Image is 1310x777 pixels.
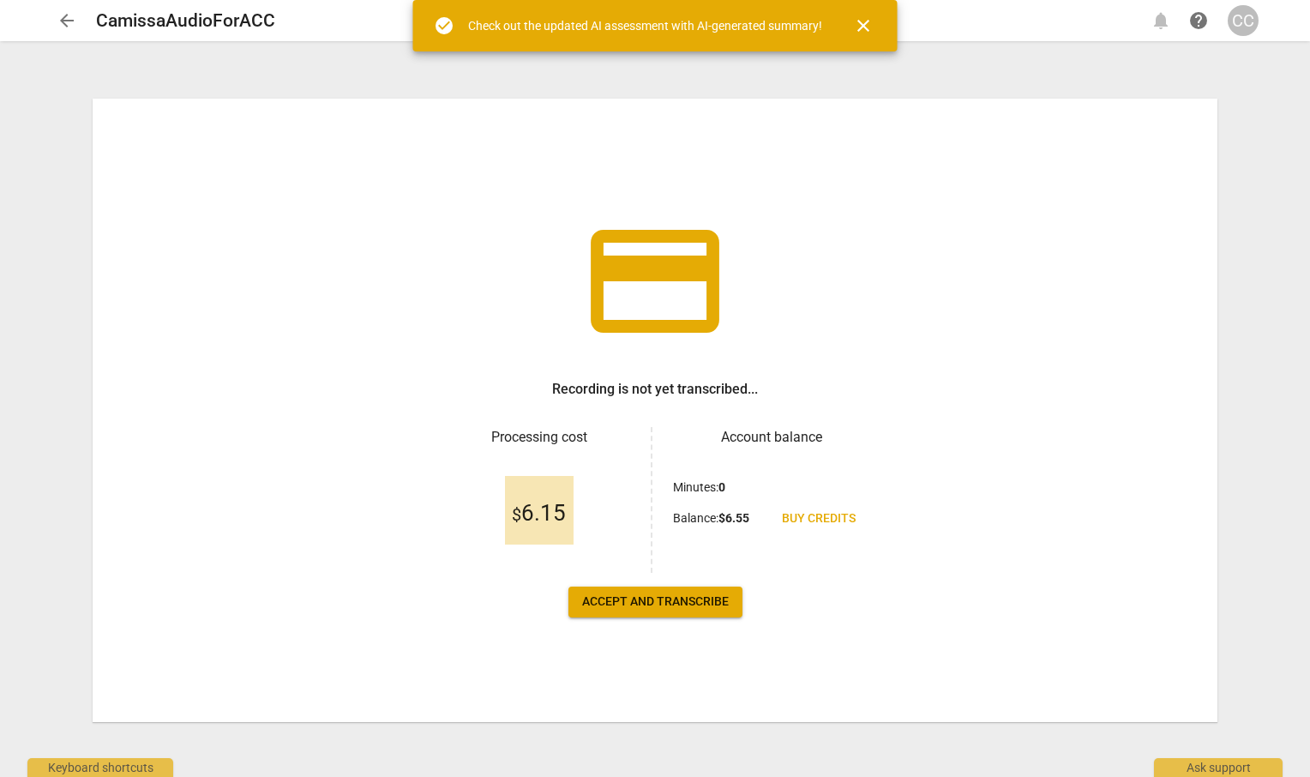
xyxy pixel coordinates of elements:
div: Ask support [1154,758,1283,777]
button: Close [843,5,884,46]
h3: Processing cost [441,427,637,448]
p: Balance : [673,509,749,527]
h3: Account balance [673,427,869,448]
span: Accept and transcribe [582,593,729,611]
button: Accept and transcribe [568,587,742,617]
span: credit_card [578,204,732,358]
p: Minutes : [673,479,725,497]
span: Buy credits [782,510,856,527]
b: 0 [718,480,725,494]
span: help [1188,10,1209,31]
span: 6.15 [512,501,566,527]
h2: CamissaAudioForACC [96,10,275,32]
span: close [853,15,874,36]
div: Check out the updated AI assessment with AI-generated summary! [468,17,822,35]
span: arrow_back [57,10,77,31]
span: check_circle [434,15,454,36]
div: Keyboard shortcuts [27,758,173,777]
button: CC [1228,5,1259,36]
a: Help [1183,5,1214,36]
h3: Recording is not yet transcribed... [552,379,758,400]
span: $ [512,504,521,525]
a: Buy credits [768,503,869,534]
b: $ 6.55 [718,511,749,525]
